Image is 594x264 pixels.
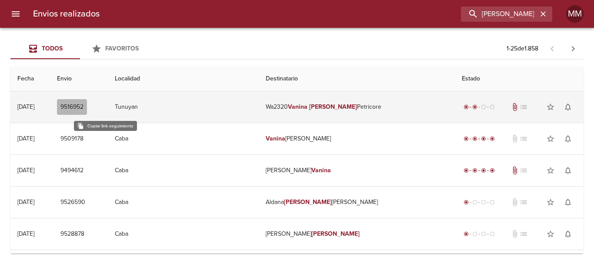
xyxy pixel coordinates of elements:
span: star_border [546,103,555,111]
button: Agregar a favoritos [542,162,559,179]
span: radio_button_checked [481,136,486,141]
div: [DATE] [17,167,34,174]
span: radio_button_unchecked [481,104,486,110]
span: notifications_none [564,134,572,143]
td: Aldana [PERSON_NAME] [259,187,455,218]
button: 9494612 [57,163,87,179]
em: Vanina [266,135,285,142]
input: buscar [461,7,537,22]
button: Agregar a favoritos [542,194,559,211]
span: Todos [42,45,63,52]
span: 9516952 [60,102,83,113]
span: radio_button_checked [490,168,495,173]
button: 9516952 [57,99,87,115]
em: Vanina [311,167,331,174]
th: Fecha [10,67,50,91]
td: Caba [108,187,258,218]
span: star_border [546,134,555,143]
span: No tiene pedido asociado [519,166,528,175]
td: [PERSON_NAME] [259,155,455,186]
span: radio_button_checked [464,168,469,173]
button: Activar notificaciones [559,194,577,211]
span: radio_button_checked [464,136,469,141]
div: Entregado [462,166,497,175]
div: [DATE] [17,103,34,110]
span: 9509178 [60,134,83,144]
button: Agregar a favoritos [542,130,559,147]
span: radio_button_checked [481,168,486,173]
span: No tiene documentos adjuntos [511,134,519,143]
span: No tiene pedido asociado [519,103,528,111]
div: Tabs Envios [10,38,150,59]
td: Wa2320 Petricore [259,91,455,123]
td: Tunuyan [108,91,258,123]
th: Localidad [108,67,258,91]
em: [PERSON_NAME] [311,230,360,237]
span: radio_button_checked [464,200,469,205]
td: Caba [108,123,258,154]
div: Generado [462,198,497,207]
span: radio_button_unchecked [481,200,486,205]
td: Caba [108,155,258,186]
button: Activar notificaciones [559,98,577,116]
span: No tiene pedido asociado [519,134,528,143]
button: Activar notificaciones [559,225,577,243]
span: star_border [546,230,555,238]
button: 9509178 [57,131,87,147]
div: Abrir información de usuario [566,5,584,23]
span: radio_button_checked [490,136,495,141]
span: 9526590 [60,197,85,208]
span: radio_button_unchecked [490,231,495,237]
div: Despachado [462,103,497,111]
div: [DATE] [17,135,34,142]
button: 9526590 [57,194,89,211]
td: [PERSON_NAME] [259,123,455,154]
span: radio_button_checked [472,168,477,173]
span: star_border [546,198,555,207]
em: Vanina [288,103,307,110]
td: Caba [108,218,258,250]
button: Activar notificaciones [559,130,577,147]
div: MM [566,5,584,23]
span: radio_button_checked [472,136,477,141]
span: radio_button_unchecked [481,231,486,237]
span: radio_button_checked [472,104,477,110]
div: [DATE] [17,198,34,206]
span: No tiene documentos adjuntos [511,230,519,238]
span: No tiene pedido asociado [519,198,528,207]
button: Activar notificaciones [559,162,577,179]
span: radio_button_checked [464,231,469,237]
span: star_border [546,166,555,175]
span: notifications_none [564,103,572,111]
span: notifications_none [564,198,572,207]
div: [DATE] [17,230,34,237]
div: Entregado [462,134,497,143]
span: notifications_none [564,166,572,175]
th: Estado [455,67,584,91]
span: radio_button_unchecked [490,104,495,110]
span: Favoritos [105,45,139,52]
span: radio_button_unchecked [472,231,477,237]
span: Tiene documentos adjuntos [511,103,519,111]
span: 9494612 [60,165,83,176]
em: [PERSON_NAME] [284,198,332,206]
th: Destinatario [259,67,455,91]
span: radio_button_unchecked [490,200,495,205]
span: 9528878 [60,229,84,240]
span: Pagina siguiente [563,38,584,59]
span: radio_button_unchecked [472,200,477,205]
td: [PERSON_NAME] [259,218,455,250]
span: notifications_none [564,230,572,238]
th: Envio [50,67,108,91]
span: No tiene pedido asociado [519,230,528,238]
span: radio_button_checked [464,104,469,110]
button: menu [5,3,26,24]
div: Generado [462,230,497,238]
button: 9528878 [57,226,88,242]
span: No tiene documentos adjuntos [511,198,519,207]
p: 1 - 25 de 1.858 [507,44,538,53]
button: Agregar a favoritos [542,98,559,116]
h6: Envios realizados [33,7,100,21]
em: [PERSON_NAME] [309,103,357,110]
span: Tiene documentos adjuntos [511,166,519,175]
